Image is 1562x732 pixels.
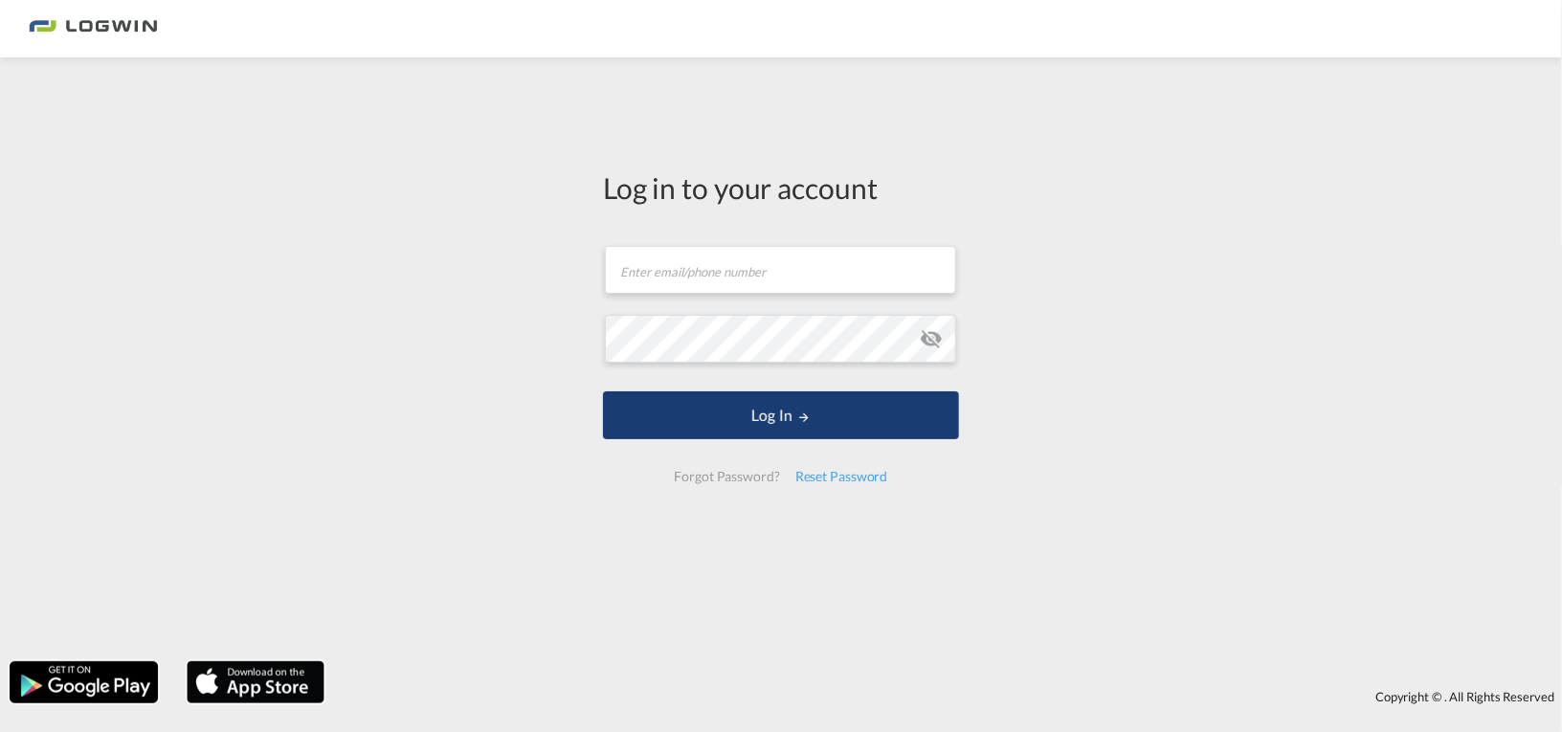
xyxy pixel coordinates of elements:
img: bc73a0e0d8c111efacd525e4c8ad7d32.png [29,8,158,51]
md-icon: icon-eye-off [920,327,943,350]
input: Enter email/phone number [605,246,956,294]
div: Forgot Password? [666,459,787,494]
div: Copyright © . All Rights Reserved [334,680,1562,713]
button: LOGIN [603,391,959,439]
div: Log in to your account [603,167,959,208]
img: apple.png [185,659,326,705]
img: google.png [8,659,160,705]
div: Reset Password [788,459,896,494]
